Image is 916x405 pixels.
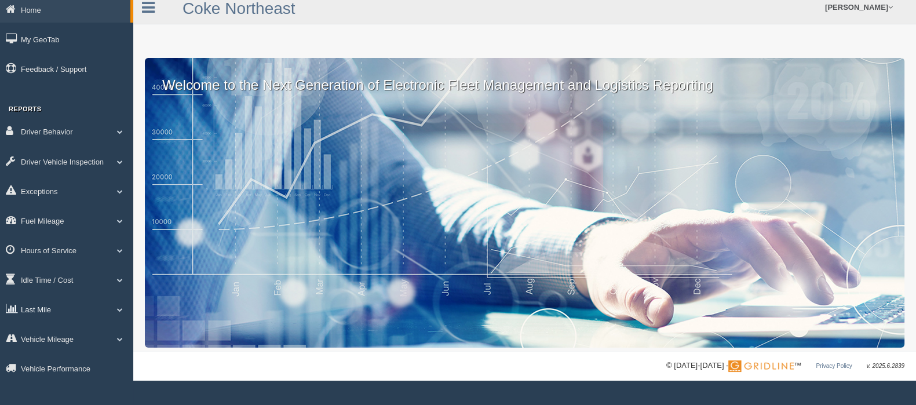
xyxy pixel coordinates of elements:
[145,58,904,95] p: Welcome to the Next Generation of Electronic Fleet Management and Logistics Reporting
[728,360,794,372] img: Gridline
[666,360,904,372] div: © [DATE]-[DATE] - ™
[816,363,852,369] a: Privacy Policy
[867,363,904,369] span: v. 2025.6.2839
